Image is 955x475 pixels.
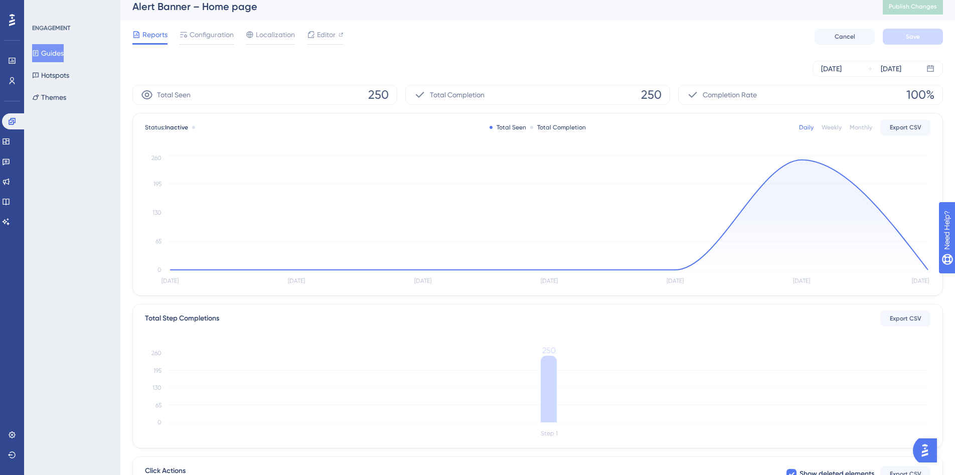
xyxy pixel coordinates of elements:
[32,44,64,62] button: Guides
[256,29,295,41] span: Localization
[880,310,930,327] button: Export CSV
[890,314,921,323] span: Export CSV
[703,89,757,101] span: Completion Rate
[145,312,219,325] div: Total Step Completions
[190,29,234,41] span: Configuration
[157,89,191,101] span: Total Seen
[430,89,485,101] span: Total Completion
[145,123,188,131] span: Status:
[913,435,943,465] iframe: UserGuiding AI Assistant Launcher
[288,277,305,284] tspan: [DATE]
[906,33,920,41] span: Save
[24,3,63,15] span: Need Help?
[880,119,930,135] button: Export CSV
[821,63,842,75] div: [DATE]
[368,87,389,103] span: 250
[889,3,937,11] span: Publish Changes
[151,350,162,357] tspan: 260
[890,123,921,131] span: Export CSV
[152,384,162,391] tspan: 130
[883,29,943,45] button: Save
[793,277,810,284] tspan: [DATE]
[667,277,684,284] tspan: [DATE]
[881,63,901,75] div: [DATE]
[317,29,336,41] span: Editor
[32,24,70,32] div: ENGAGEMENT
[542,346,556,355] tspan: 250
[799,123,814,131] div: Daily
[822,123,842,131] div: Weekly
[530,123,586,131] div: Total Completion
[906,87,934,103] span: 100%
[835,33,855,41] span: Cancel
[152,209,162,216] tspan: 130
[151,154,162,162] tspan: 260
[155,402,162,409] tspan: 65
[165,124,188,131] span: Inactive
[153,367,162,374] tspan: 195
[157,419,162,426] tspan: 0
[157,266,162,273] tspan: 0
[32,88,66,106] button: Themes
[162,277,179,284] tspan: [DATE]
[541,430,558,437] tspan: Step 1
[32,66,69,84] button: Hotspots
[153,181,162,188] tspan: 195
[815,29,875,45] button: Cancel
[850,123,872,131] div: Monthly
[142,29,168,41] span: Reports
[541,277,558,284] tspan: [DATE]
[912,277,929,284] tspan: [DATE]
[641,87,662,103] span: 250
[155,238,162,245] tspan: 65
[414,277,431,284] tspan: [DATE]
[490,123,526,131] div: Total Seen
